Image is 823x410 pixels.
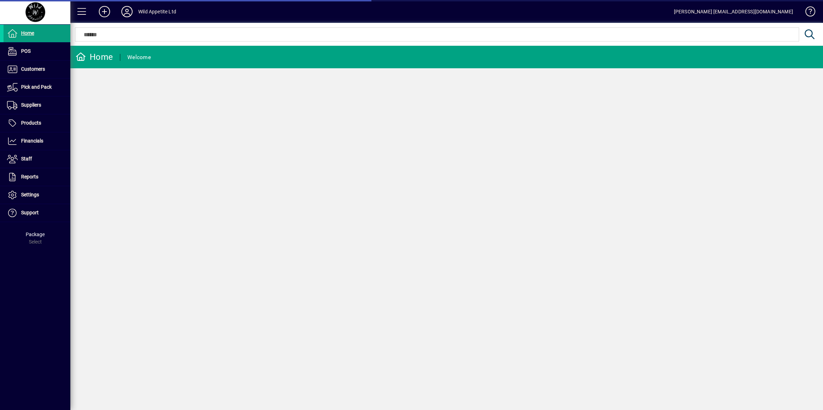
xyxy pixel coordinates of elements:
[4,96,70,114] a: Suppliers
[21,210,39,215] span: Support
[127,52,151,63] div: Welcome
[116,5,138,18] button: Profile
[4,78,70,96] a: Pick and Pack
[21,84,52,90] span: Pick and Pack
[21,102,41,108] span: Suppliers
[4,43,70,60] a: POS
[21,192,39,197] span: Settings
[4,168,70,186] a: Reports
[21,120,41,126] span: Products
[138,6,176,17] div: Wild Appetite Ltd
[21,48,31,54] span: POS
[21,138,43,144] span: Financials
[4,132,70,150] a: Financials
[21,174,38,179] span: Reports
[4,114,70,132] a: Products
[800,1,814,24] a: Knowledge Base
[674,6,793,17] div: [PERSON_NAME] [EMAIL_ADDRESS][DOMAIN_NAME]
[76,51,113,63] div: Home
[4,204,70,222] a: Support
[21,156,32,162] span: Staff
[4,61,70,78] a: Customers
[4,186,70,204] a: Settings
[21,66,45,72] span: Customers
[26,232,45,237] span: Package
[21,30,34,36] span: Home
[93,5,116,18] button: Add
[4,150,70,168] a: Staff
